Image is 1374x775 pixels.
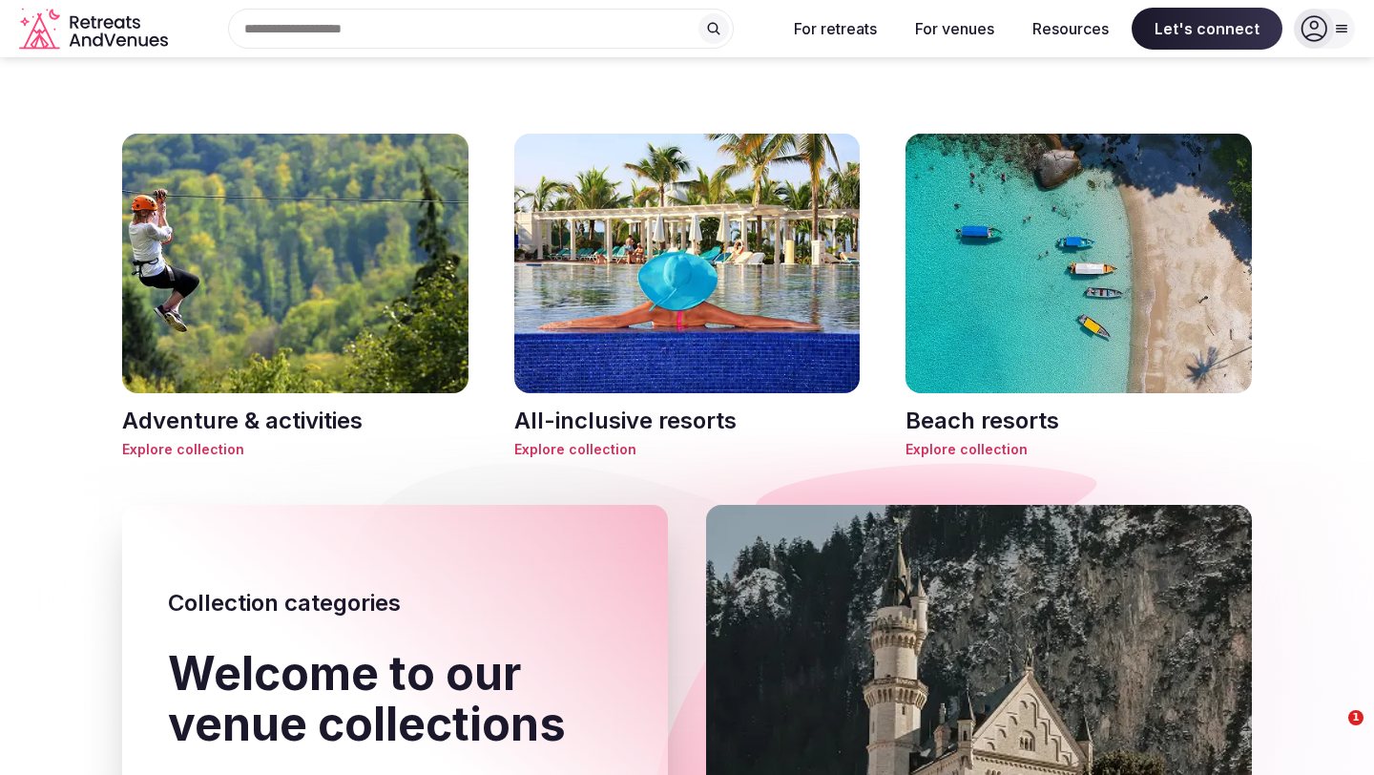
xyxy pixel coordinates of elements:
[122,134,468,393] img: Adventure & activities
[19,8,172,51] a: Visit the homepage
[514,134,861,459] a: All-inclusive resortsAll-inclusive resortsExplore collection
[168,649,622,750] h1: Welcome to our venue collections
[1132,8,1282,50] span: Let's connect
[900,8,1010,50] button: For venues
[1309,710,1355,756] iframe: Intercom live chat
[1017,8,1124,50] button: Resources
[906,440,1252,459] span: Explore collection
[514,440,861,459] span: Explore collection
[1348,710,1364,725] span: 1
[906,134,1252,459] a: Beach resortsBeach resortsExplore collection
[779,8,892,50] button: For retreats
[122,134,468,459] a: Adventure & activitiesAdventure & activitiesExplore collection
[168,587,622,619] h2: Collection categories
[19,8,172,51] svg: Retreats and Venues company logo
[906,134,1252,393] img: Beach resorts
[514,134,861,393] img: All-inclusive resorts
[906,405,1252,437] h3: Beach resorts
[122,405,468,437] h3: Adventure & activities
[514,405,861,437] h3: All-inclusive resorts
[122,440,468,459] span: Explore collection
